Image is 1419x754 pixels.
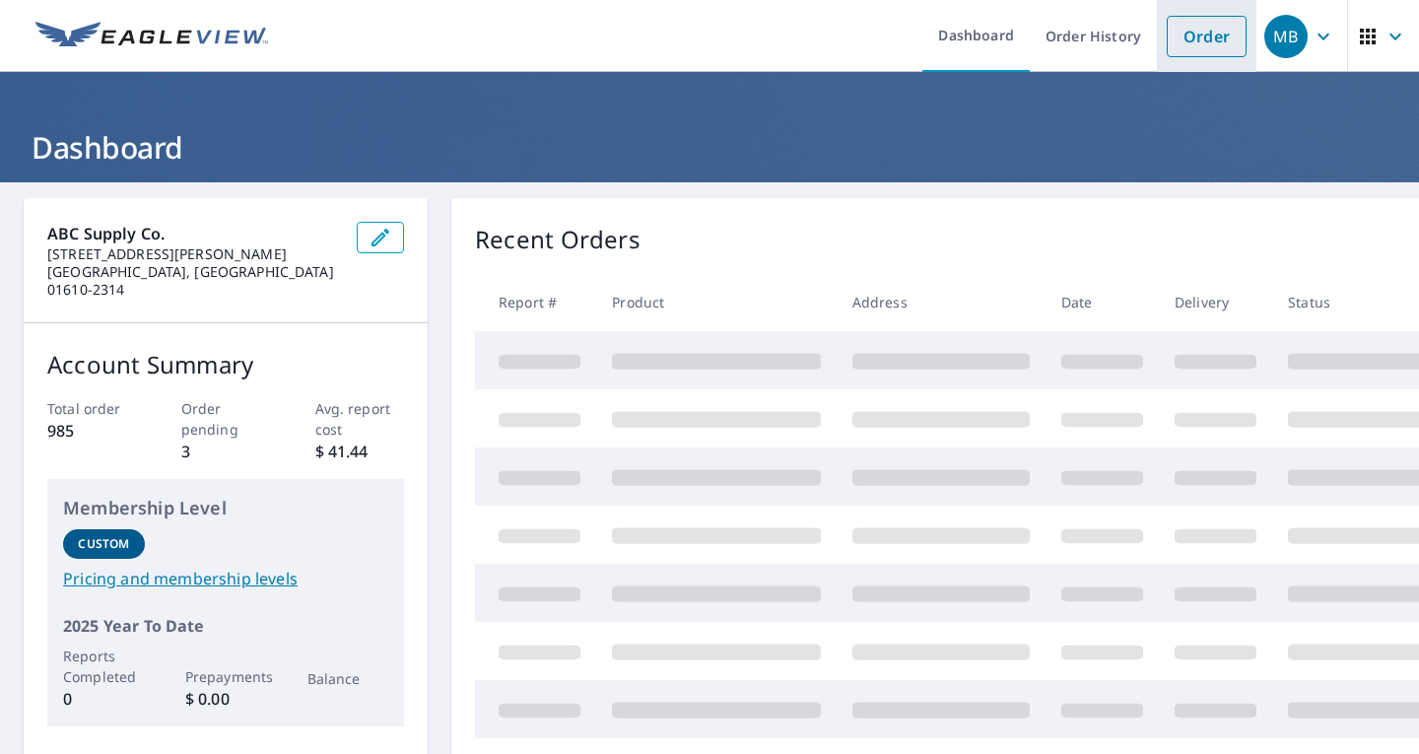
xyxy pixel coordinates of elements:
[63,687,145,711] p: 0
[1046,273,1159,331] th: Date
[315,440,405,463] p: $ 41.44
[78,535,129,553] p: Custom
[47,245,341,263] p: [STREET_ADDRESS][PERSON_NAME]
[47,398,137,419] p: Total order
[1159,273,1272,331] th: Delivery
[185,687,267,711] p: $ 0.00
[837,273,1046,331] th: Address
[1167,16,1247,57] a: Order
[63,614,388,638] p: 2025 Year To Date
[24,127,1395,168] h1: Dashboard
[1264,15,1308,58] div: MB
[63,495,388,521] p: Membership Level
[35,22,268,51] img: EV Logo
[181,398,271,440] p: Order pending
[47,347,404,382] p: Account Summary
[475,273,596,331] th: Report #
[315,398,405,440] p: Avg. report cost
[596,273,837,331] th: Product
[47,419,137,443] p: 985
[185,666,267,687] p: Prepayments
[47,222,341,245] p: ABC Supply Co.
[47,263,341,299] p: [GEOGRAPHIC_DATA], [GEOGRAPHIC_DATA] 01610-2314
[181,440,271,463] p: 3
[63,646,145,687] p: Reports Completed
[63,567,388,590] a: Pricing and membership levels
[475,222,641,257] p: Recent Orders
[307,668,389,689] p: Balance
